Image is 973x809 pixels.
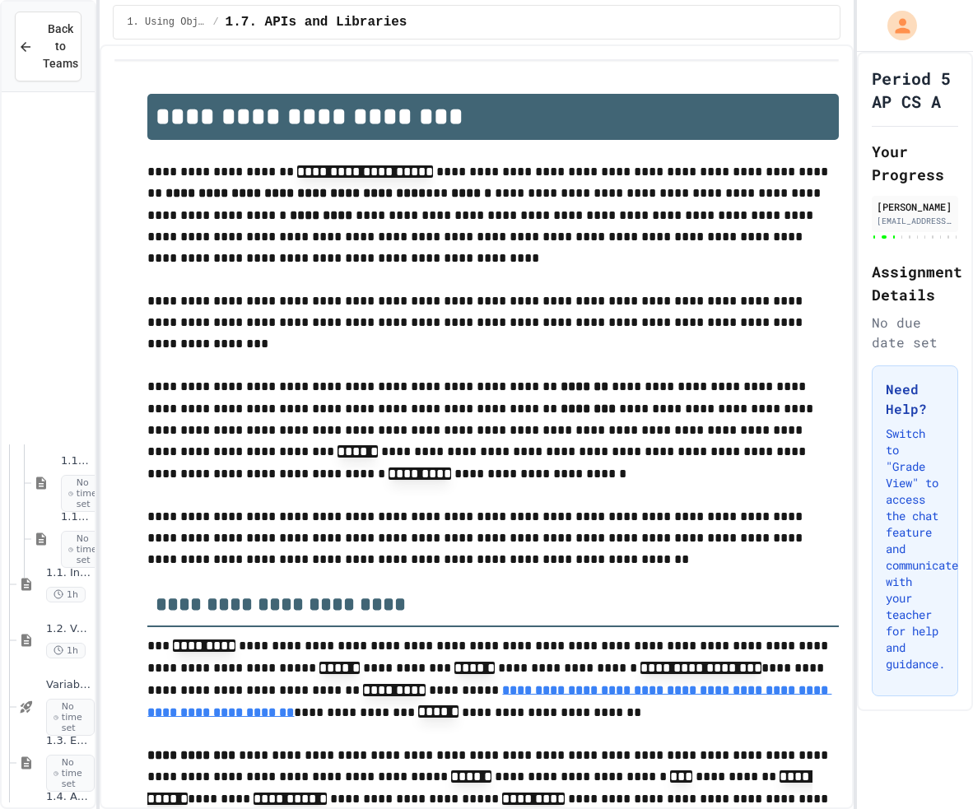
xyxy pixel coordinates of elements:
[226,12,407,32] span: 1.7. APIs and Libraries
[872,260,958,306] h2: Assignment Details
[46,643,86,658] span: 1h
[15,12,81,81] button: Back to Teams
[46,755,95,793] span: No time set
[872,67,958,113] h1: Period 5 AP CS A
[127,16,206,29] span: 1. Using Objects and Methods
[46,734,91,748] span: 1.3. Expressions and Output [New]
[46,587,86,602] span: 1h
[61,531,109,569] span: No time set
[46,699,95,737] span: No time set
[43,21,78,72] span: Back to Teams
[836,672,957,742] iframe: chat widget
[886,379,944,419] h3: Need Help?
[61,454,91,468] span: 1.1.5. Growth Mindset and Pair Programming
[877,215,953,227] div: [EMAIL_ADDRESS][PERSON_NAME][PERSON_NAME][DOMAIN_NAME]
[872,313,958,352] div: No due date set
[46,678,91,692] span: Variables and Data Types - Quiz
[870,7,921,44] div: My Account
[877,199,953,214] div: [PERSON_NAME]
[212,16,218,29] span: /
[872,140,958,186] h2: Your Progress
[886,425,944,672] p: Switch to "Grade View" to access the chat feature and communicate with your teacher for help and ...
[904,743,957,793] iframe: chat widget
[46,566,91,580] span: 1.1. Introduction to Algorithms, Programming, and Compilers
[46,622,91,636] span: 1.2. Variables and Data Types
[61,475,109,513] span: No time set
[61,510,91,524] span: 1.1.6. Pretest for the AP CSA Exam
[46,790,91,804] span: 1.4. Assignment and Input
